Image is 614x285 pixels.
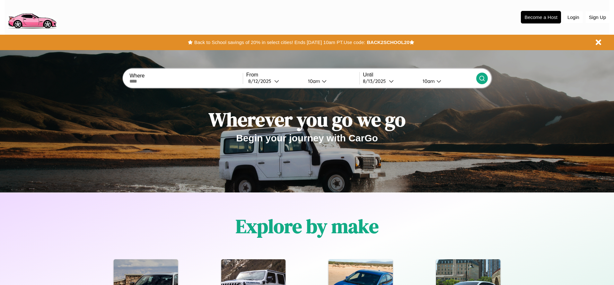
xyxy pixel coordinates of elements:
button: 10am [417,78,476,85]
button: 8/12/2025 [246,78,303,85]
div: 10am [419,78,436,84]
button: 10am [303,78,359,85]
h1: Explore by make [236,213,379,239]
div: 8 / 13 / 2025 [363,78,389,84]
img: logo [5,3,59,30]
label: Where [129,73,242,79]
label: Until [363,72,476,78]
label: From [246,72,359,78]
button: Login [564,11,583,23]
button: Back to School savings of 20% in select cities! Ends [DATE] 10am PT.Use code: [193,38,367,47]
div: 8 / 12 / 2025 [248,78,274,84]
button: Sign Up [586,11,609,23]
div: 10am [305,78,322,84]
button: Become a Host [521,11,561,23]
b: BACK2SCHOOL20 [367,40,409,45]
